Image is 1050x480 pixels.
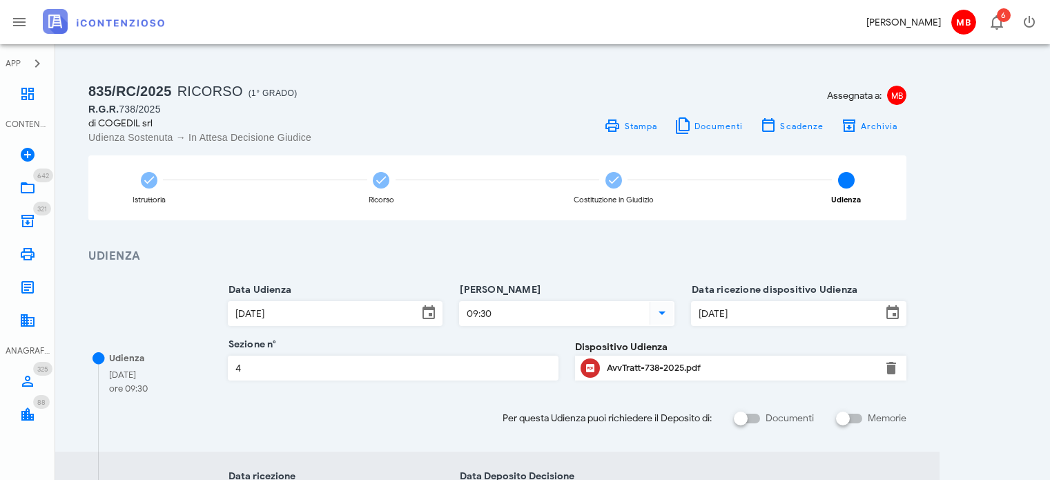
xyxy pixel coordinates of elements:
span: 88 [37,398,46,407]
label: Documenti [766,412,814,425]
span: Stampa [623,121,657,131]
span: 835/RC/2025 [88,84,172,99]
span: Distintivo [33,362,52,376]
img: logo-text-2x.png [43,9,164,34]
div: Ricorso [369,196,394,204]
label: Data ricezione dispositivo Udienza [688,283,857,297]
span: Assegnata a: [827,88,882,103]
label: [PERSON_NAME] [456,283,541,297]
input: Sezione n° [229,356,558,380]
div: Udienza Sostenuta → In Attesa Decisione Giudice [88,131,489,144]
span: 325 [37,365,48,374]
div: 738/2025 [88,102,489,116]
span: MB [951,10,976,35]
div: ANAGRAFICA [6,345,50,357]
div: Udienza [831,196,861,204]
span: Distintivo [33,169,53,182]
span: Distintivo [33,395,50,409]
label: Data Udienza [224,283,292,297]
span: Distintivo [997,8,1011,22]
div: Istruttoria [133,196,166,204]
button: Archivia [832,116,906,135]
span: 4 [838,172,855,189]
span: R.G.R. [88,104,119,115]
div: Clicca per aprire un'anteprima del file o scaricarlo [607,357,875,379]
span: Documenti [694,121,743,131]
h3: Udienza [88,248,906,265]
button: Scadenze [752,116,833,135]
div: CONTENZIOSO [6,118,50,131]
span: 321 [37,204,47,213]
button: Distintivo [980,6,1013,39]
div: [DATE] [109,368,148,382]
label: Dispositivo Udienza [575,340,668,354]
label: Memorie [868,412,906,425]
span: Scadenze [779,121,824,131]
div: di COGEDIL srl [88,116,489,131]
div: Costituzione in Giudizio [574,196,654,204]
div: ore 09:30 [109,382,148,396]
div: AvvTratt-738-2025.pdf [607,363,875,374]
a: Stampa [596,116,665,135]
span: (1° Grado) [249,88,298,98]
button: Elimina [883,360,900,376]
span: Archivia [860,121,898,131]
input: Ora Udienza [460,302,647,325]
span: 642 [37,171,49,180]
div: [PERSON_NAME] [866,15,941,30]
button: Clicca per aprire un'anteprima del file o scaricarlo [581,358,600,378]
label: Sezione n° [224,338,277,352]
span: Ricorso [177,84,243,99]
button: MB [946,6,980,39]
div: Udienza [109,352,144,365]
span: MB [887,86,906,105]
button: Documenti [665,116,752,135]
span: Per questa Udienza puoi richiedere il Deposito di: [503,411,712,425]
span: Distintivo [33,202,51,215]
